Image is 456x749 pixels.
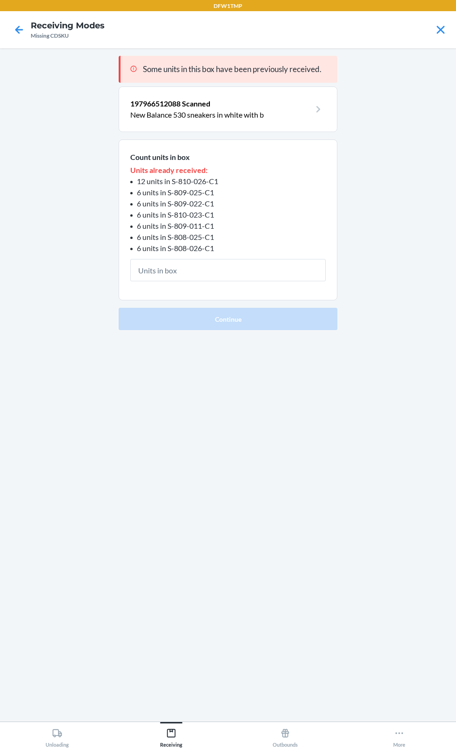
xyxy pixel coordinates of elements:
div: Unloading [46,724,69,748]
span: 6 units in S-808-025-C1 [137,232,214,241]
button: More [342,722,456,748]
span: 6 units in S-808-026-C1 [137,244,214,252]
button: Outbounds [228,722,342,748]
span: Count units in box [130,152,190,161]
span: 6 units in S-809-022-C1 [137,199,214,208]
div: Receiving [160,724,182,748]
p: Units already received: [130,165,326,176]
span: 6 units in S-809-025-C1 [137,188,214,197]
div: Missing CDSKU [31,32,105,40]
span: 6 units in S-809-011-C1 [137,221,214,230]
div: Outbounds [273,724,298,748]
span: 12 units in S-810-026-C1 [137,177,218,186]
h4: Receiving Modes [31,20,105,32]
button: Continue [119,308,337,330]
div: More [393,724,405,748]
span: 197966512088 Scanned [130,99,210,108]
p: DFW1TMP [214,2,242,10]
p: New Balance 530 sneakers in white with b [130,109,311,120]
a: 197966512088 ScannedNew Balance 530 sneakers in white with b [130,98,326,120]
span: 6 units in S-810-023-C1 [137,210,214,219]
button: Receiving [114,722,228,748]
span: Some units in this box have been previously received. [143,64,322,74]
input: Units in box [130,259,326,281]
